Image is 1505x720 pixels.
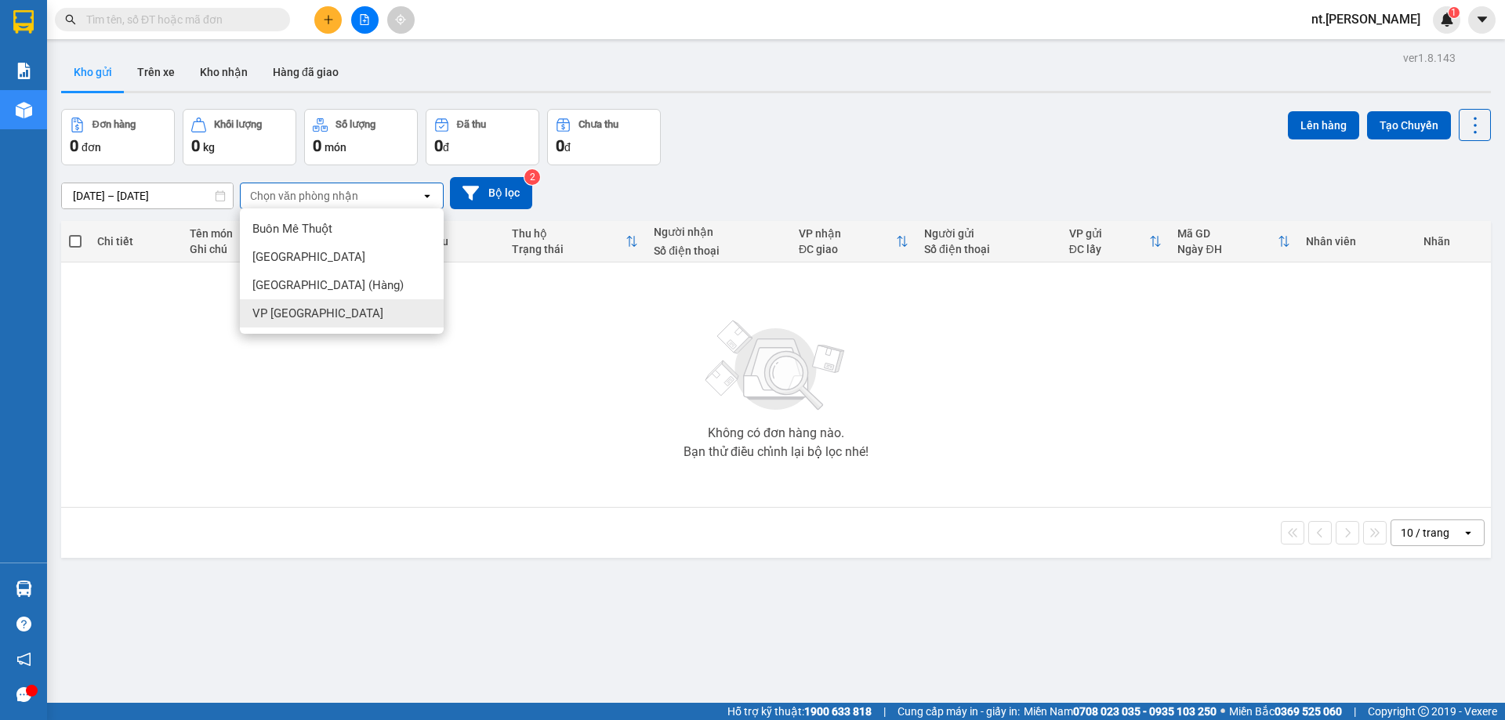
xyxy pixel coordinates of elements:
[403,235,496,248] div: Chưa thu
[16,102,32,118] img: warehouse-icon
[504,221,646,262] th: Toggle SortBy
[1170,221,1298,262] th: Toggle SortBy
[1306,235,1407,248] div: Nhân viên
[191,136,200,155] span: 0
[240,208,444,334] ul: Menu
[804,705,872,718] strong: 1900 633 818
[1073,705,1217,718] strong: 0708 023 035 - 0935 103 250
[314,6,342,34] button: plus
[1367,111,1451,139] button: Tạo Chuyến
[1069,243,1150,255] div: ĐC lấy
[512,243,626,255] div: Trạng thái
[1418,706,1429,717] span: copyright
[70,136,78,155] span: 0
[1177,227,1278,240] div: Mã GD
[421,190,433,202] svg: open
[654,226,783,238] div: Người nhận
[313,136,321,155] span: 0
[457,119,486,130] div: Đã thu
[547,109,661,165] button: Chưa thu0đ
[1462,526,1474,539] svg: open
[1403,49,1456,67] div: ver 1.8.143
[1423,235,1483,248] div: Nhãn
[304,109,418,165] button: Số lượng0món
[799,243,896,255] div: ĐC giao
[97,235,173,248] div: Chi tiết
[727,703,872,720] span: Hỗ trợ kỹ thuật:
[512,227,626,240] div: Thu hộ
[1229,703,1342,720] span: Miền Bắc
[799,227,896,240] div: VP nhận
[1061,221,1170,262] th: Toggle SortBy
[1354,703,1356,720] span: |
[190,243,278,255] div: Ghi chú
[203,141,215,154] span: kg
[898,703,1020,720] span: Cung cấp máy in - giấy in:
[359,14,370,25] span: file-add
[524,169,540,185] sup: 2
[351,6,379,34] button: file-add
[252,221,332,237] span: Buôn Mê Thuột
[1069,227,1150,240] div: VP gửi
[883,703,886,720] span: |
[252,249,365,265] span: [GEOGRAPHIC_DATA]
[214,119,262,130] div: Khối lượng
[387,6,415,34] button: aim
[1468,6,1496,34] button: caret-down
[698,311,854,421] img: svg+xml;base64,PHN2ZyBjbGFzcz0ibGlzdC1wbHVnX19zdmciIHhtbG5zPSJodHRwOi8vd3d3LnczLm9yZy8yMDAwL3N2Zy...
[61,109,175,165] button: Đơn hàng0đơn
[190,227,278,240] div: Tên món
[82,141,101,154] span: đơn
[924,243,1053,255] div: Số điện thoại
[335,119,375,130] div: Số lượng
[13,10,34,34] img: logo-vxr
[16,687,31,702] span: message
[250,188,358,204] div: Chọn văn phòng nhận
[1449,7,1460,18] sup: 1
[92,119,136,130] div: Đơn hàng
[1177,243,1278,255] div: Ngày ĐH
[16,652,31,667] span: notification
[16,617,31,631] span: question-circle
[1220,708,1225,715] span: ⚪️
[395,14,406,25] span: aim
[187,53,260,91] button: Kho nhận
[1024,703,1217,720] span: Miền Nam
[252,277,404,293] span: [GEOGRAPHIC_DATA] (Hàng)
[564,141,571,154] span: đ
[125,53,187,91] button: Trên xe
[443,141,449,154] span: đ
[1275,705,1342,718] strong: 0369 525 060
[924,227,1053,240] div: Người gửi
[1401,525,1449,541] div: 10 / trang
[323,14,334,25] span: plus
[791,221,916,262] th: Toggle SortBy
[252,306,383,321] span: VP [GEOGRAPHIC_DATA]
[426,109,539,165] button: Đã thu0đ
[86,11,271,28] input: Tìm tên, số ĐT hoặc mã đơn
[183,109,296,165] button: Khối lượng0kg
[16,581,32,597] img: warehouse-icon
[434,136,443,155] span: 0
[708,427,844,440] div: Không có đơn hàng nào.
[578,119,618,130] div: Chưa thu
[1475,13,1489,27] span: caret-down
[556,136,564,155] span: 0
[16,63,32,79] img: solution-icon
[62,183,233,208] input: Select a date range.
[1451,7,1456,18] span: 1
[684,446,869,458] div: Bạn thử điều chỉnh lại bộ lọc nhé!
[1299,9,1433,29] span: nt.[PERSON_NAME]
[1440,13,1454,27] img: icon-new-feature
[654,244,783,257] div: Số điện thoại
[65,14,76,25] span: search
[1288,111,1359,139] button: Lên hàng
[450,177,532,209] button: Bộ lọc
[61,53,125,91] button: Kho gửi
[325,141,346,154] span: món
[260,53,351,91] button: Hàng đã giao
